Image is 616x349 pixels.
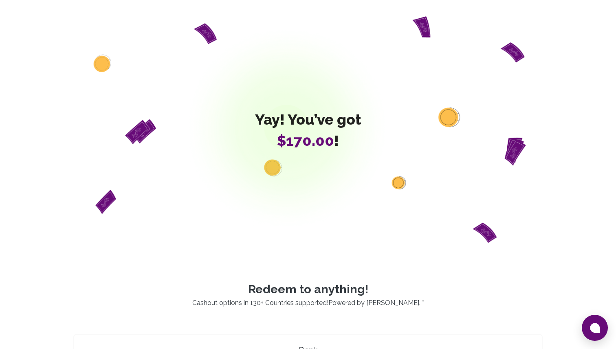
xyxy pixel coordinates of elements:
[582,315,608,341] button: Open chat window
[255,111,361,127] span: Yay! You’ve got
[328,299,419,307] a: Powered by [PERSON_NAME]
[64,298,552,308] p: Cashout options in 130+ Countries supported! . *
[255,132,361,149] span: !
[277,132,334,149] span: $170.00
[64,282,552,296] p: Redeem to anything!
